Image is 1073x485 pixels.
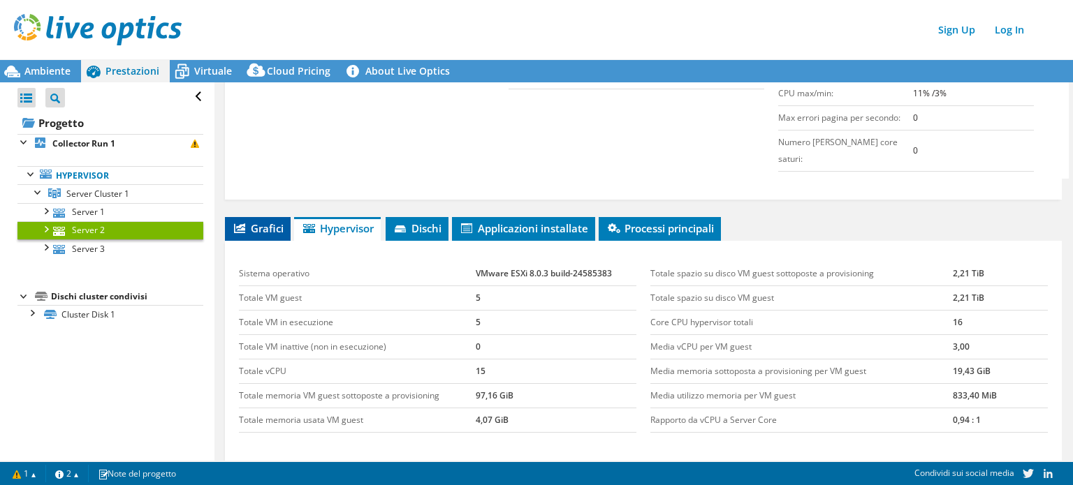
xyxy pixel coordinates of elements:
[778,82,913,106] td: CPU max/min:
[650,335,953,359] td: Media vCPU per VM guest
[14,14,182,45] img: live_optics_svg.svg
[51,288,203,305] div: Dischi cluster condivisi
[650,311,953,335] td: Core CPU hypervisor totali
[105,64,159,77] span: Prestazioni
[953,408,1047,433] td: 0,94 : 1
[17,239,203,258] a: Server 3
[239,408,476,433] td: Totale memoria usata VM guest
[459,221,588,235] span: Applicazioni installate
[953,384,1047,408] td: 833,40 MiB
[66,188,129,200] span: Server Cluster 1
[476,286,636,311] td: 5
[239,286,476,311] td: Totale VM guest
[650,262,953,286] td: Totale spazio su disco VM guest sottoposte a provisioning
[88,465,186,482] a: Note del progetto
[239,311,476,335] td: Totale VM in esecuzione
[931,20,982,40] a: Sign Up
[341,60,460,82] a: About Live Optics
[17,221,203,239] a: Server 2
[239,359,476,384] td: Totale vCPU
[650,408,953,433] td: Rapporto da vCPU a Server Core
[267,64,330,77] span: Cloud Pricing
[239,262,476,286] td: Sistema operativo
[778,106,913,130] td: Max errori pagina per secondo:
[914,467,1014,479] span: Condividi sui social media
[913,87,947,99] b: 11% /3%
[988,20,1031,40] a: Log In
[239,384,476,408] td: Totale memoria VM guest sottoposte a provisioning
[953,262,1047,286] td: 2,21 TiB
[953,286,1047,311] td: 2,21 TiB
[476,262,636,286] td: VMware ESXi 8.0.3 build-24585383
[3,465,46,482] a: 1
[778,130,913,172] td: Numero [PERSON_NAME] core saturi:
[650,384,953,408] td: Media utilizzo memoria per VM guest
[476,384,636,408] td: 97,16 GiB
[17,166,203,184] a: Hypervisor
[913,144,918,156] b: 0
[301,221,374,235] span: Hypervisor
[17,203,203,221] a: Server 1
[913,112,918,124] b: 0
[17,134,203,152] a: Collector Run 1
[953,359,1047,384] td: 19,43 GiB
[476,311,636,335] td: 5
[52,137,115,149] b: Collector Run 1
[194,64,232,77] span: Virtuale
[24,64,71,77] span: Ambiente
[45,465,89,482] a: 2
[476,359,636,384] td: 15
[17,305,203,323] a: Cluster Disk 1
[953,311,1047,335] td: 16
[650,286,953,311] td: Totale spazio su disco VM guest
[393,221,441,235] span: Dischi
[476,335,636,359] td: 0
[476,408,636,433] td: 4,07 GiB
[606,221,714,235] span: Processi principali
[650,359,953,384] td: Media memoria sottoposta a provisioning per VM guest
[17,112,203,134] a: Progetto
[232,221,284,235] span: Grafici
[953,335,1047,359] td: 3,00
[239,335,476,359] td: Totale VM inattive (non in esecuzione)
[17,184,203,202] a: Server Cluster 1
